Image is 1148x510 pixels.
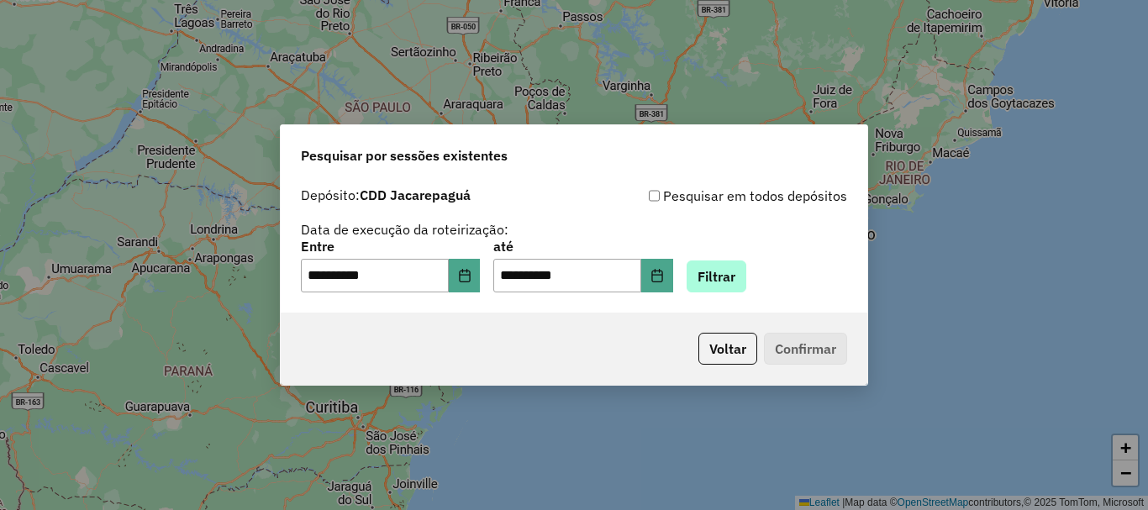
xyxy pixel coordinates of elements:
label: Data de execução da roteirização: [301,219,508,239]
label: Depósito: [301,185,471,205]
strong: CDD Jacarepaguá [360,187,471,203]
button: Filtrar [687,260,746,292]
div: Pesquisar em todos depósitos [574,186,847,206]
button: Choose Date [449,259,481,292]
button: Choose Date [641,259,673,292]
span: Pesquisar por sessões existentes [301,145,508,166]
button: Voltar [698,333,757,365]
label: Entre [301,236,480,256]
label: até [493,236,672,256]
